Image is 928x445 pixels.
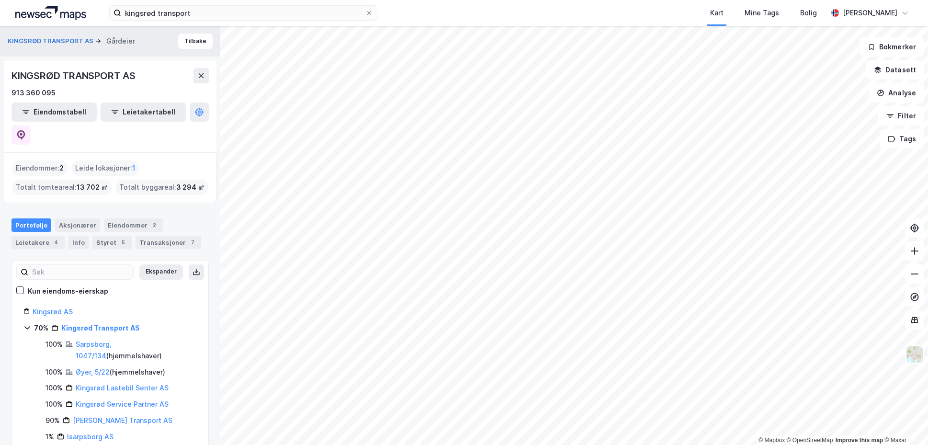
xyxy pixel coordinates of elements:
[139,264,183,280] button: Ekspander
[45,431,54,443] div: 1%
[67,433,113,441] a: Isarpsborg AS
[45,382,63,394] div: 100%
[176,182,204,193] span: 3 294 ㎡
[71,160,139,176] div: Leide lokasjoner :
[101,103,186,122] button: Leietakertabell
[28,265,133,279] input: Søk
[905,345,924,364] img: Z
[33,308,73,316] a: Kingsrød AS
[61,324,140,332] a: Kingsrød Transport AS
[12,180,112,195] div: Totalt tomteareal :
[843,7,897,19] div: [PERSON_NAME]
[880,399,928,445] div: Kontrollprogram for chat
[860,37,924,57] button: Bokmerker
[880,129,924,148] button: Tags
[45,415,60,426] div: 90%
[11,87,56,99] div: 913 360 095
[11,103,97,122] button: Eiendomstabell
[76,368,110,376] a: Øyer, 5/22
[866,60,924,80] button: Datasett
[188,238,197,247] div: 7
[45,399,63,410] div: 100%
[76,400,169,408] a: Kingsrød Service Partner AS
[77,182,108,193] span: 13 702 ㎡
[869,83,924,103] button: Analyse
[787,437,833,444] a: OpenStreetMap
[149,220,159,230] div: 2
[758,437,785,444] a: Mapbox
[136,236,201,249] div: Transaksjoner
[59,162,64,174] span: 2
[76,340,112,360] a: Sarpsborg, 1047/134
[745,7,779,19] div: Mine Tags
[106,35,135,47] div: Gårdeier
[878,106,924,126] button: Filter
[34,322,48,334] div: 70%
[178,34,213,49] button: Tilbake
[73,416,172,424] a: [PERSON_NAME] Transport AS
[45,366,63,378] div: 100%
[12,160,68,176] div: Eiendommer :
[28,285,108,297] div: Kun eiendoms-eierskap
[11,236,65,249] div: Leietakere
[76,366,165,378] div: ( hjemmelshaver )
[51,238,61,247] div: 4
[11,68,137,83] div: KINGSRØD TRANSPORT AS
[15,6,86,20] img: logo.a4113a55bc3d86da70a041830d287a7e.svg
[45,339,63,350] div: 100%
[836,437,883,444] a: Improve this map
[68,236,89,249] div: Info
[11,218,51,232] div: Portefølje
[800,7,817,19] div: Bolig
[55,218,100,232] div: Aksjonærer
[115,180,208,195] div: Totalt byggareal :
[710,7,724,19] div: Kart
[121,6,365,20] input: Søk på adresse, matrikkel, gårdeiere, leietakere eller personer
[92,236,132,249] div: Styret
[132,162,136,174] span: 1
[880,399,928,445] iframe: Chat Widget
[104,218,163,232] div: Eiendommer
[118,238,128,247] div: 5
[76,384,169,392] a: Kingsrød Lastebil Senter AS
[76,339,197,362] div: ( hjemmelshaver )
[8,36,95,46] button: KINGSRØD TRANSPORT AS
